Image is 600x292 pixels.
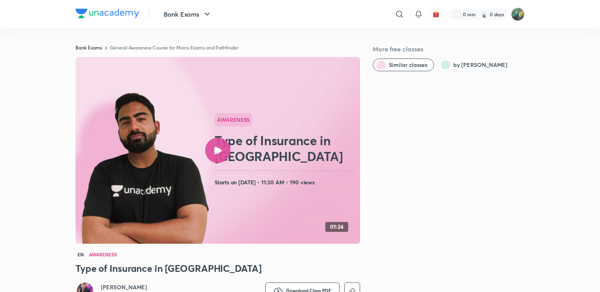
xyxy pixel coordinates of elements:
img: aayushi patil [511,8,525,21]
h4: Awareness [89,252,117,257]
a: General Awareness Course for Mains Exams and Pathfinder [110,44,238,51]
button: Bank Exams [159,6,217,22]
button: Similar classes [373,59,434,71]
img: streak [480,10,488,18]
a: Company Logo [75,9,139,20]
a: [PERSON_NAME] [101,283,157,291]
h2: Type of Insurance in [GEOGRAPHIC_DATA] [215,133,357,164]
h3: Type of Insurance in [GEOGRAPHIC_DATA] [75,262,360,275]
button: by Abhijeet Mishra [437,59,514,71]
h4: Starts on [DATE] • 11:30 AM • 190 views [215,177,357,188]
h5: More free classes [373,44,525,54]
img: avatar [432,11,440,18]
img: Company Logo [75,9,139,18]
a: Bank Exams [75,44,102,51]
span: by Abhijeet Mishra [453,61,508,69]
span: Similar classes [389,61,427,69]
button: avatar [430,8,442,21]
span: EN [75,250,86,259]
h4: 01:24 [330,224,343,230]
